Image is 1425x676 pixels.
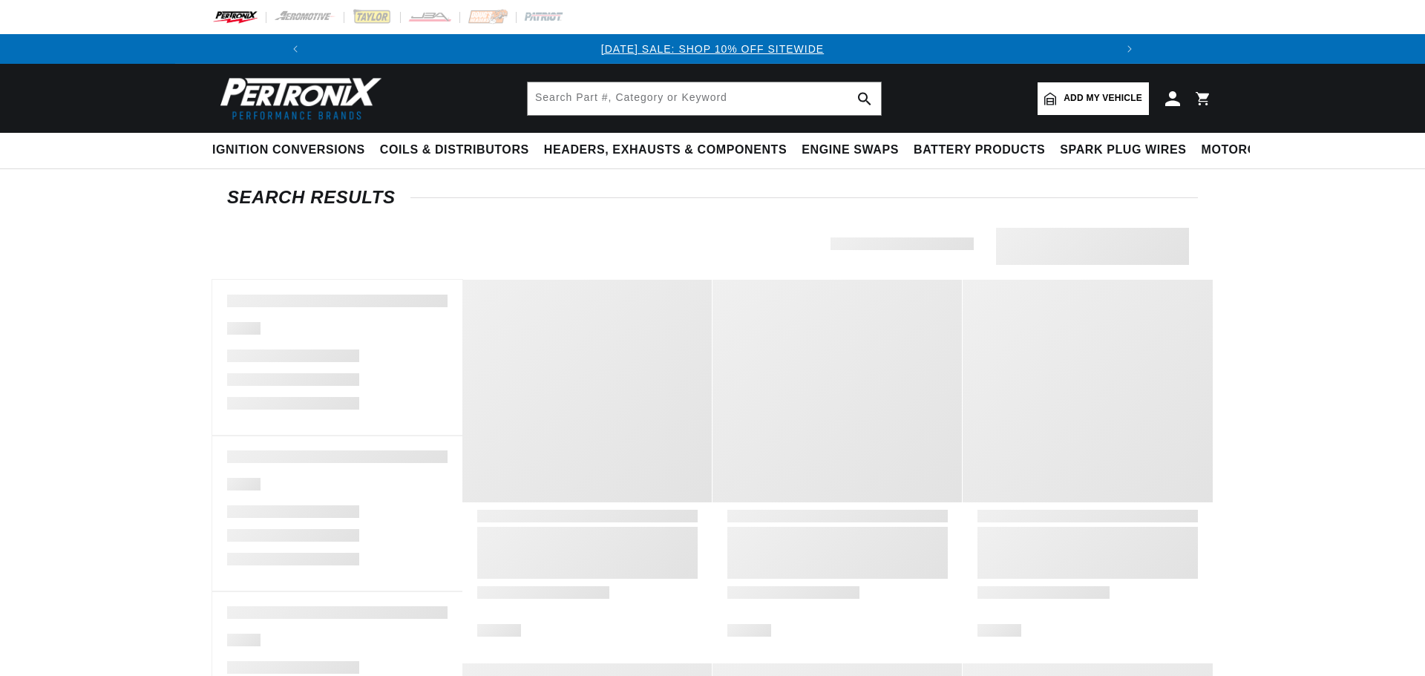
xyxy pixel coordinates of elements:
span: Headers, Exhausts & Components [544,142,787,158]
span: Spark Plug Wires [1060,142,1186,158]
summary: Motorcycle [1194,133,1297,168]
summary: Headers, Exhausts & Components [537,133,794,168]
summary: Spark Plug Wires [1052,133,1193,168]
span: Engine Swaps [802,142,899,158]
a: [DATE] SALE: SHOP 10% OFF SITEWIDE [601,43,824,55]
summary: Ignition Conversions [212,133,373,168]
input: Search Part #, Category or Keyword [528,82,881,115]
button: Translation missing: en.sections.announcements.previous_announcement [281,34,310,64]
button: search button [848,82,881,115]
slideshow-component: Translation missing: en.sections.announcements.announcement_bar [175,34,1250,64]
span: Battery Products [914,142,1045,158]
span: Motorcycle [1202,142,1290,158]
span: Ignition Conversions [212,142,365,158]
img: Pertronix [212,73,383,124]
div: 1 of 3 [310,41,1116,57]
button: Translation missing: en.sections.announcements.next_announcement [1115,34,1144,64]
span: Coils & Distributors [380,142,529,158]
a: Add my vehicle [1038,82,1149,115]
div: Announcement [310,41,1116,57]
summary: Engine Swaps [794,133,906,168]
summary: Coils & Distributors [373,133,537,168]
span: Add my vehicle [1064,91,1142,105]
summary: Battery Products [906,133,1052,168]
div: SEARCH RESULTS [227,190,1198,205]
